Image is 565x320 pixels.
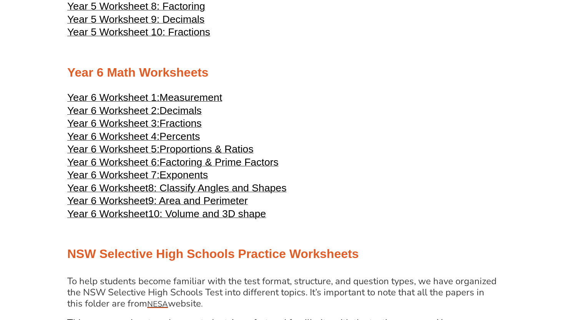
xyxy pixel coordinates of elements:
a: Year 5 Worksheet 8: Factoring [67,4,205,12]
span: Fractions [160,117,202,129]
a: Year 5 Worksheet 10: Fractions [67,30,210,37]
h2: NSW Selective High Schools Practice Worksheets [67,246,498,262]
span: Year 6 Worksheet 2: [67,105,160,116]
a: Year 6 Worksheet9: Area and Perimeter [67,198,248,206]
a: Year 6 Worksheet 4:Percents [67,134,200,142]
a: Year 6 Worksheet 1:Measurement [67,95,222,103]
h4: To help students become familiar with the test format, structure, and question types, we have org... [67,276,499,310]
a: Year 5 Worksheet 9: Decimals [67,17,204,25]
span: 8: Classify Angles and Shapes [148,182,286,194]
span: Year 6 Worksheet 4: [67,131,160,142]
span: 9: Area and Perimeter [148,195,248,206]
span: Year 6 Worksheet 7: [67,169,160,181]
span: Year 5 Worksheet 10: Fractions [67,26,210,38]
span: NESA [147,299,168,309]
span: . [201,299,203,309]
span: 10: Volume and 3D shape [148,208,266,219]
a: Year 6 Worksheet 3:Fractions [67,121,202,129]
span: Year 6 Worksheet [67,195,148,206]
span: Factoring & Prime Factors [160,156,279,168]
a: Year 6 Worksheet 6:Factoring & Prime Factors [67,160,279,168]
a: Year 6 Worksheet 7:Exponents [67,173,208,180]
span: Year 6 Worksheet 5: [67,143,160,155]
span: Year 5 Worksheet 9: Decimals [67,13,204,25]
h2: Year 6 Math Worksheets [67,65,498,81]
span: Exponents [160,169,208,181]
span: Year 6 Worksheet 3: [67,117,160,129]
span: Percents [160,131,200,142]
a: NESA [147,297,168,310]
a: Year 6 Worksheet10: Volume and 3D shape [67,211,266,219]
span: Year 6 Worksheet 1: [67,92,160,103]
a: Year 6 Worksheet 2:Decimals [67,108,202,116]
a: Year 6 Worksheet8: Classify Angles and Shapes [67,186,287,193]
span: Year 6 Worksheet 6: [67,156,160,168]
span: Proportions & Ratios [160,143,253,155]
span: Year 6 Worksheet [67,208,148,219]
a: Year 6 Worksheet 5:Proportions & Ratios [67,147,254,154]
span: Year 6 Worksheet [67,182,148,194]
iframe: Chat Widget [433,233,565,320]
span: Year 5 Worksheet 8: Factoring [67,0,205,12]
span: Measurement [160,92,222,103]
span: Decimals [160,105,202,116]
